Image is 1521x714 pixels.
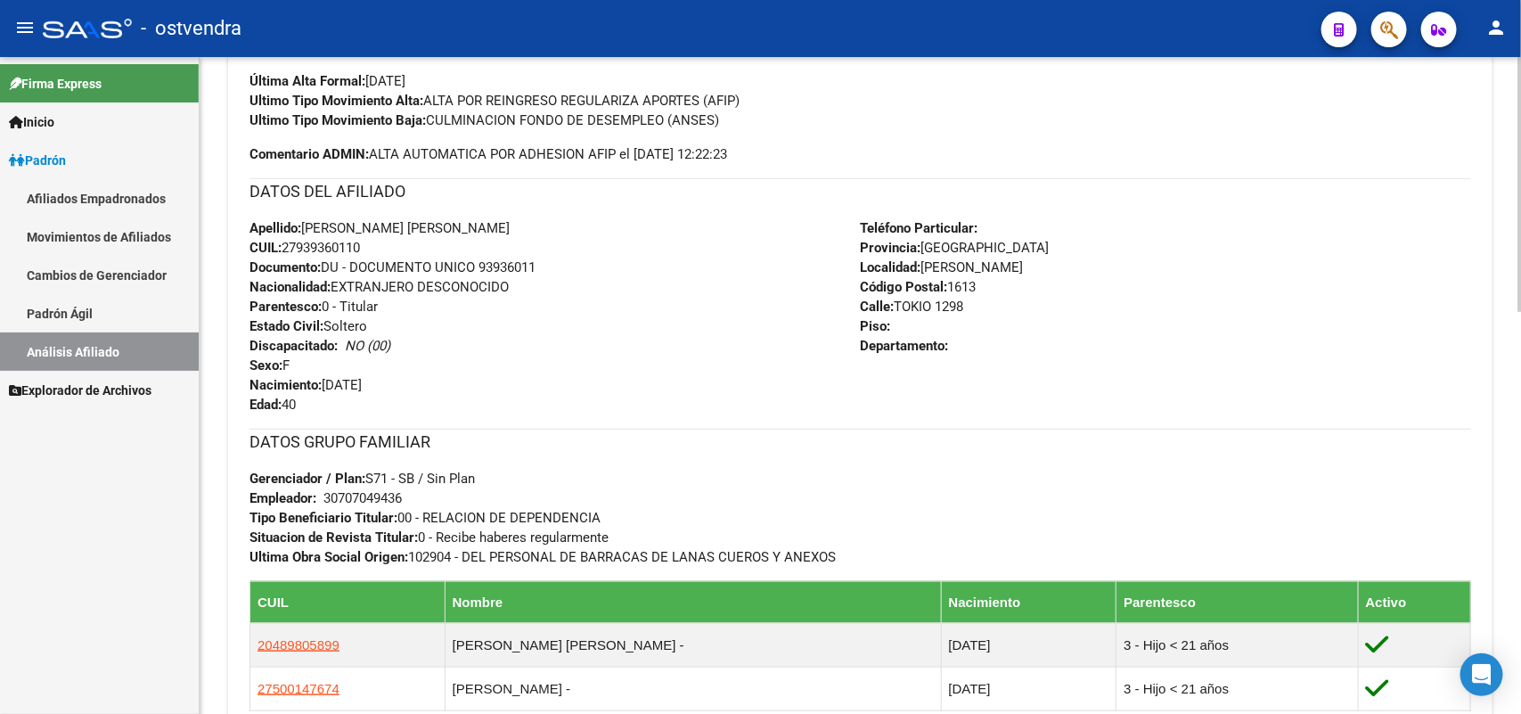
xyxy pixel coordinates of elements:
[249,529,609,546] span: 0 - Recibe haberes regularmente
[249,112,719,128] span: CULMINACION FONDO DE DESEMPLEO (ANSES)
[9,381,151,400] span: Explorador de Archivos
[249,357,282,373] strong: Sexo:
[1116,667,1358,710] td: 3 - Hijo < 21 años
[249,377,362,393] span: [DATE]
[249,510,397,526] strong: Tipo Beneficiario Titular:
[249,93,423,109] strong: Ultimo Tipo Movimiento Alta:
[249,73,405,89] span: [DATE]
[249,240,360,256] span: 27939360110
[249,279,509,295] span: EXTRANJERO DESCONOCIDO
[258,637,339,652] span: 20489805899
[249,471,365,487] strong: Gerenciador / Plan:
[249,510,601,526] span: 00 - RELACION DE DEPENDENCIA
[249,397,282,413] strong: Edad:
[445,667,941,710] td: [PERSON_NAME] -
[345,338,390,354] i: NO (00)
[249,529,418,546] strong: Situacion de Revista Titular:
[861,240,1050,256] span: [GEOGRAPHIC_DATA]
[249,377,322,393] strong: Nacimiento:
[861,299,895,315] strong: Calle:
[861,220,978,236] strong: Teléfono Particular:
[249,220,510,236] span: [PERSON_NAME] [PERSON_NAME]
[249,549,408,565] strong: Ultima Obra Social Origen:
[861,279,948,295] strong: Código Postal:
[1485,17,1507,38] mat-icon: person
[249,430,1471,455] h3: DATOS GRUPO FAMILIAR
[861,240,921,256] strong: Provincia:
[249,318,367,334] span: Soltero
[249,240,282,256] strong: CUIL:
[249,259,536,275] span: DU - DOCUMENTO UNICO 93936011
[941,667,1116,710] td: [DATE]
[249,146,369,162] strong: Comentario ADMIN:
[861,299,964,315] span: TOKIO 1298
[1116,623,1358,667] td: 3 - Hijo < 21 años
[861,259,921,275] strong: Localidad:
[445,581,941,623] th: Nombre
[1116,581,1358,623] th: Parentesco
[249,279,331,295] strong: Nacionalidad:
[861,279,977,295] span: 1613
[141,9,241,48] span: - ostvendra
[9,151,66,170] span: Padrón
[249,397,296,413] span: 40
[249,179,1471,204] h3: DATOS DEL AFILIADO
[250,581,446,623] th: CUIL
[249,259,321,275] strong: Documento:
[1358,581,1470,623] th: Activo
[249,93,740,109] span: ALTA POR REINGRESO REGULARIZA APORTES (AFIP)
[9,112,54,132] span: Inicio
[323,488,402,508] div: 30707049436
[249,471,475,487] span: S71 - SB / Sin Plan
[445,623,941,667] td: [PERSON_NAME] [PERSON_NAME] -
[941,623,1116,667] td: [DATE]
[249,357,290,373] span: F
[861,259,1024,275] span: [PERSON_NAME]
[249,338,338,354] strong: Discapacitado:
[249,549,836,565] span: 102904 - DEL PERSONAL DE BARRACAS DE LANAS CUEROS Y ANEXOS
[249,318,323,334] strong: Estado Civil:
[249,490,316,506] strong: Empleador:
[249,112,426,128] strong: Ultimo Tipo Movimiento Baja:
[14,17,36,38] mat-icon: menu
[861,318,891,334] strong: Piso:
[9,74,102,94] span: Firma Express
[249,220,301,236] strong: Apellido:
[861,338,949,354] strong: Departamento:
[249,299,378,315] span: 0 - Titular
[1460,653,1503,696] div: Open Intercom Messenger
[249,144,727,164] span: ALTA AUTOMATICA POR ADHESION AFIP el [DATE] 12:22:23
[249,299,322,315] strong: Parentesco:
[258,681,339,696] span: 27500147674
[941,581,1116,623] th: Nacimiento
[249,73,365,89] strong: Última Alta Formal:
